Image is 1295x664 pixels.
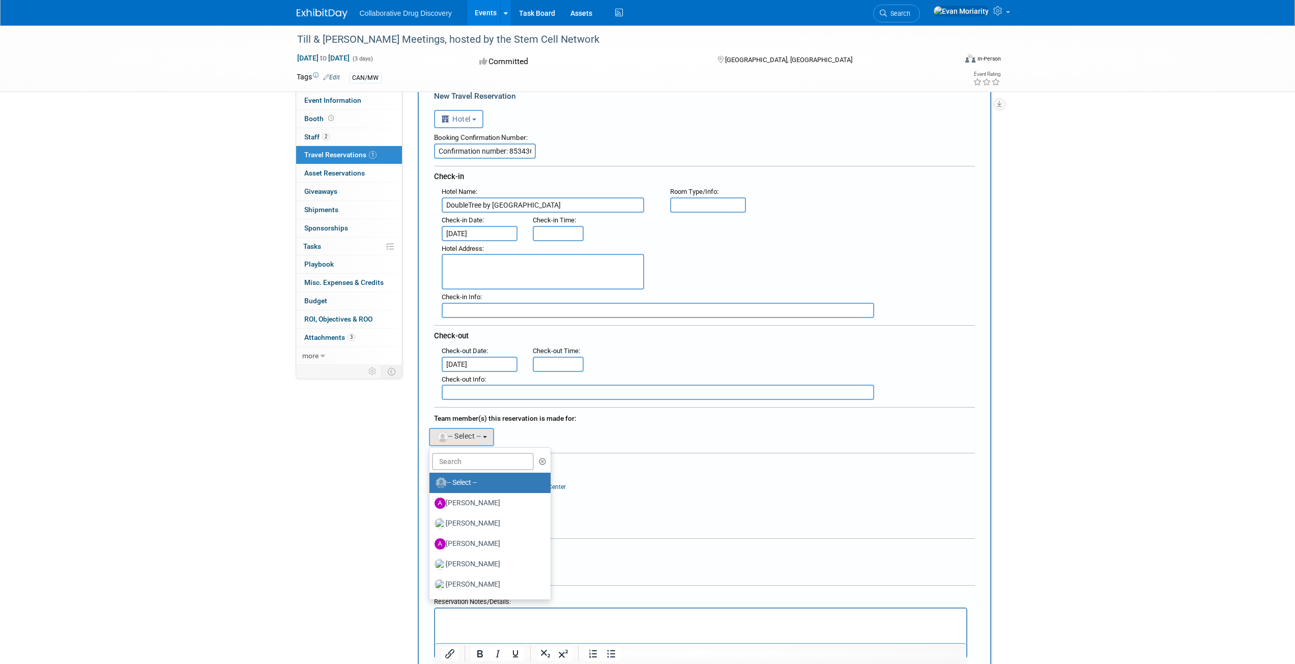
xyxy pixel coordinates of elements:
small: : [442,245,484,252]
button: Italic [489,647,506,661]
span: Misc. Expenses & Credits [304,278,384,286]
a: Sponsorships [296,219,402,237]
label: [PERSON_NAME] [435,556,541,572]
a: Attachments3 [296,329,402,347]
small: : [670,188,718,195]
span: Check-in [434,172,464,181]
span: Attachments [304,333,355,341]
span: Playbook [304,260,334,268]
span: Event Information [304,96,361,104]
div: Team member(s) this reservation is made for: [434,409,975,425]
div: Till & [PERSON_NAME] Meetings, hosted by the Stem Cell Network [294,31,941,49]
span: to [319,54,328,62]
span: 2 [322,133,330,140]
span: Check-out Date [442,347,486,355]
span: (3 days) [352,55,373,62]
span: Travel Reservations [304,151,377,159]
td: Toggle Event Tabs [381,365,402,378]
iframe: Rich Text Area [435,609,966,653]
div: Event Rating [973,72,1000,77]
button: -- Select -- [429,428,495,446]
span: Hotel Name [442,188,476,195]
span: Budget [304,297,327,305]
a: Giveaways [296,183,402,200]
small: : [442,376,486,383]
span: Booth [304,114,336,123]
span: Sponsorships [304,224,348,232]
a: Asset Reservations [296,164,402,182]
button: Insert/edit link [441,647,458,661]
span: [DATE] [DATE] [297,53,350,63]
a: Staff2 [296,128,402,146]
span: Check-in Time [533,216,574,224]
span: Giveaways [304,187,337,195]
small: : [442,216,484,224]
span: Room Type/Info [670,188,717,195]
small: : [442,293,482,301]
div: Committed [476,53,701,71]
label: [PERSON_NAME] [435,597,541,613]
a: Budget [296,292,402,310]
a: Edit [323,74,340,81]
button: Numbered list [585,647,602,661]
span: Check-out [434,331,469,340]
a: Misc. Expenses & Credits [296,274,402,292]
span: Collaborative Drug Discovery [360,9,452,17]
small: : [533,216,576,224]
div: New Travel Reservation [434,91,975,102]
span: -- Select -- [436,432,481,440]
span: Tasks [303,242,321,250]
div: Event Format [897,53,1001,68]
a: Tasks [296,238,402,255]
span: more [302,352,319,360]
img: ExhibitDay [297,9,348,19]
span: Check-in Date [442,216,482,224]
a: Booth [296,110,402,128]
button: Superscript [555,647,572,661]
div: CAN/MW [349,73,382,83]
button: Bold [471,647,488,661]
span: Search [887,10,910,17]
small: : [442,347,488,355]
small: : [442,188,477,195]
td: Tags [297,72,340,83]
a: more [296,347,402,365]
div: In-Person [977,55,1001,63]
span: Hotel Address [442,245,482,252]
span: Check-out Info [442,376,484,383]
span: 1 [369,151,377,159]
div: Reservation Notes/Details: [434,593,967,608]
span: Asset Reservations [304,169,365,177]
div: Cost: [434,458,975,468]
button: Hotel [434,110,484,128]
a: Travel Reservations1 [296,146,402,164]
label: -- Select -- [435,475,541,491]
span: Check-in Info [442,293,480,301]
label: [PERSON_NAME] [435,515,541,532]
span: Hotel [441,115,471,123]
span: [GEOGRAPHIC_DATA], [GEOGRAPHIC_DATA] [725,56,852,64]
label: [PERSON_NAME] [435,536,541,552]
a: Shipments [296,201,402,219]
img: A.jpg [435,538,446,550]
button: Bullet list [602,647,620,661]
img: Evan Moriarity [933,6,989,17]
span: 3 [348,333,355,341]
button: Subscript [537,647,554,661]
img: A.jpg [435,498,446,509]
button: Underline [507,647,524,661]
a: Playbook [296,255,402,273]
span: Staff [304,133,330,141]
td: Personalize Event Tab Strip [364,365,382,378]
div: Booking Confirmation Number: [434,128,975,143]
label: [PERSON_NAME] [435,495,541,511]
a: ROI, Objectives & ROO [296,310,402,328]
span: Check-out Time [533,347,579,355]
label: [PERSON_NAME] [435,576,541,593]
span: Booth not reserved yet [326,114,336,122]
span: ROI, Objectives & ROO [304,315,372,323]
span: Shipments [304,206,338,214]
img: Unassigned-User-Icon.png [436,477,447,488]
input: Search [432,453,534,470]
